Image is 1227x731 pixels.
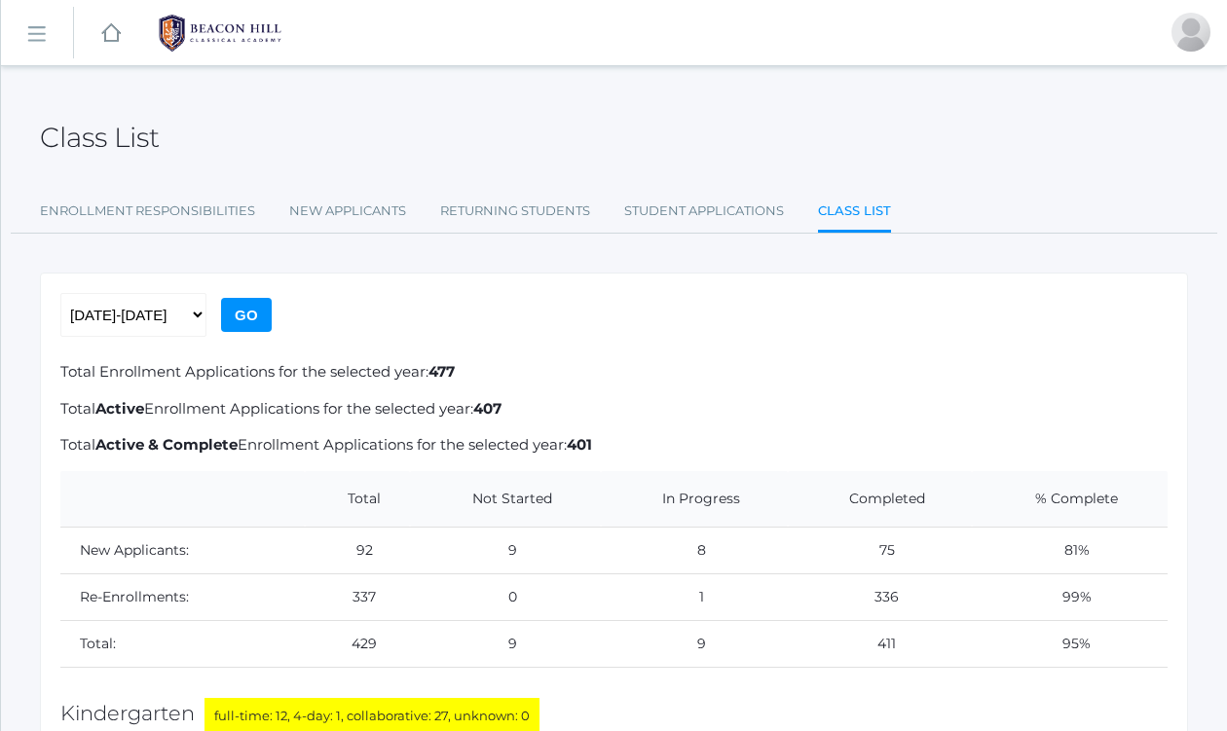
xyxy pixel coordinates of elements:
td: 9 [410,620,601,667]
td: 81% [972,527,1168,573]
img: BHCALogos-05-308ed15e86a5a0abce9b8dd61676a3503ac9727e845dece92d48e8588c001991.png [147,9,293,57]
th: Not Started [410,471,601,528]
td: Re-Enrollments: [60,573,305,620]
td: 8 [601,527,788,573]
th: % Complete [972,471,1168,528]
b: Active [95,399,144,418]
th: In Progress [601,471,788,528]
p: Total Enrollment Applications for the selected year: [60,434,1168,457]
td: 336 [788,573,972,620]
p: Total Enrollment Applications for the selected year: [60,398,1168,420]
b: 407 [473,399,502,418]
a: New Applicants [289,192,406,231]
a: Enrollment Responsibilities [40,192,255,231]
td: 429 [305,620,410,667]
td: New Applicants: [60,527,305,573]
td: 92 [305,527,410,573]
td: 95% [972,620,1168,667]
a: Student Applications [624,192,784,231]
th: Total [305,471,410,528]
input: Go [221,298,272,332]
b: 401 [567,435,592,454]
a: Class List [818,192,891,234]
h2: Class List [40,123,160,153]
p: Total Enrollment Applications for the selected year: [60,361,1168,384]
td: 1 [601,573,788,620]
th: Completed [788,471,972,528]
td: 9 [410,527,601,573]
div: Heather Bernardi [1171,13,1210,52]
td: 337 [305,573,410,620]
td: 9 [601,620,788,667]
b: Active & Complete [95,435,238,454]
td: 99% [972,573,1168,620]
h2: Kindergarten [60,702,1168,727]
a: Returning Students [440,192,590,231]
td: Total: [60,620,305,667]
td: 75 [788,527,972,573]
td: 411 [788,620,972,667]
td: 0 [410,573,601,620]
b: 477 [428,362,455,381]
